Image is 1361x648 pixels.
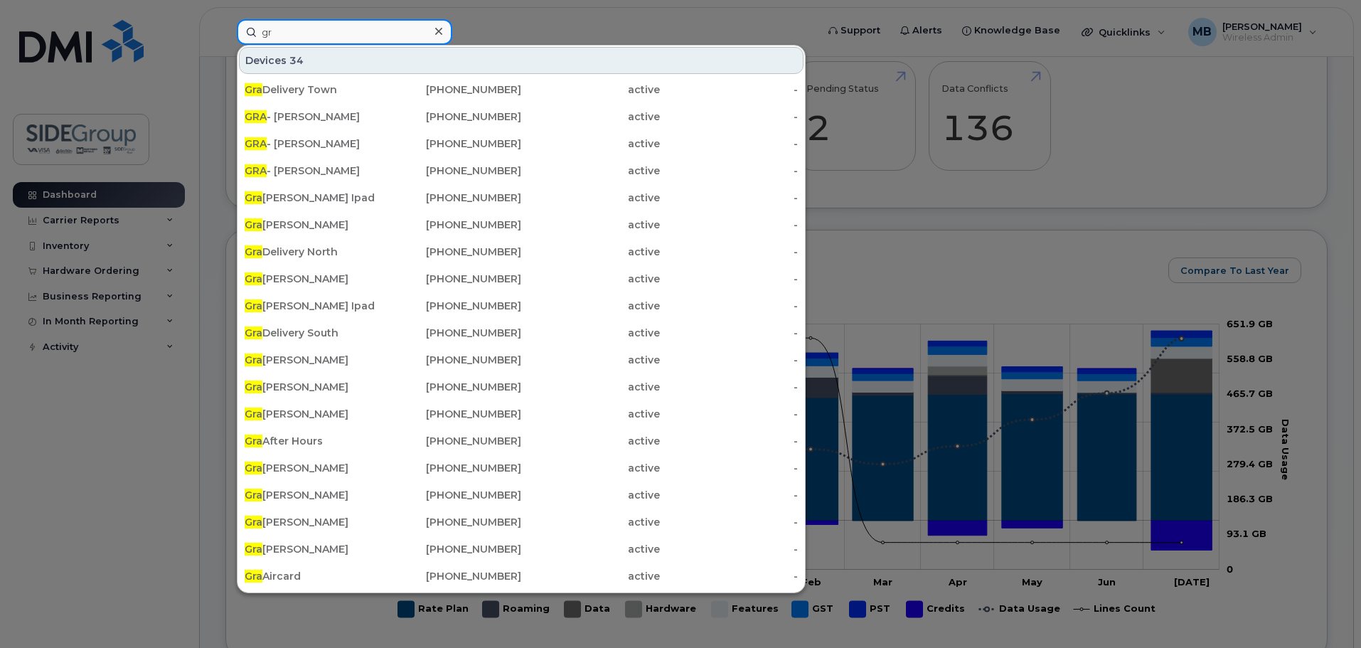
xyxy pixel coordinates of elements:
[245,110,267,123] span: GRA
[521,515,660,529] div: active
[660,191,799,205] div: -
[383,83,522,97] div: [PHONE_NUMBER]
[521,218,660,232] div: active
[245,245,262,258] span: Gra
[245,83,262,96] span: Gra
[245,434,383,448] div: After Hours
[383,353,522,367] div: [PHONE_NUMBER]
[383,137,522,151] div: [PHONE_NUMBER]
[521,272,660,286] div: active
[521,326,660,340] div: active
[245,326,262,339] span: Gra
[245,326,383,340] div: Delivery South
[383,272,522,286] div: [PHONE_NUMBER]
[383,542,522,556] div: [PHONE_NUMBER]
[521,461,660,475] div: active
[245,461,383,475] div: [PERSON_NAME]
[245,164,383,178] div: - [PERSON_NAME]
[245,570,262,583] span: Gra
[383,299,522,313] div: [PHONE_NUMBER]
[383,326,522,340] div: [PHONE_NUMBER]
[239,563,804,589] a: GraAircard[PHONE_NUMBER]active-
[521,137,660,151] div: active
[239,239,804,265] a: GraDelivery North[PHONE_NUMBER]active-
[245,137,267,150] span: GRA
[660,326,799,340] div: -
[245,272,262,285] span: Gra
[245,569,383,583] div: Aircard
[239,212,804,238] a: Gra[PERSON_NAME][PHONE_NUMBER]active-
[245,110,383,124] div: - [PERSON_NAME]
[660,299,799,313] div: -
[245,354,262,366] span: Gra
[245,353,383,367] div: [PERSON_NAME]
[245,191,383,205] div: [PERSON_NAME] Ipad
[521,380,660,394] div: active
[239,320,804,346] a: GraDelivery South[PHONE_NUMBER]active-
[245,542,383,556] div: [PERSON_NAME]
[383,461,522,475] div: [PHONE_NUMBER]
[245,435,262,447] span: Gra
[245,299,383,313] div: [PERSON_NAME] Ipad
[383,515,522,529] div: [PHONE_NUMBER]
[383,434,522,448] div: [PHONE_NUMBER]
[660,515,799,529] div: -
[239,455,804,481] a: Gra[PERSON_NAME][PHONE_NUMBER]active-
[521,434,660,448] div: active
[660,380,799,394] div: -
[239,77,804,102] a: GraDelivery Town[PHONE_NUMBER]active-
[239,266,804,292] a: Gra[PERSON_NAME][PHONE_NUMBER]active-
[521,407,660,421] div: active
[245,191,262,204] span: Gra
[521,299,660,313] div: active
[245,137,383,151] div: - [PERSON_NAME]
[660,542,799,556] div: -
[245,218,383,232] div: [PERSON_NAME]
[660,434,799,448] div: -
[521,191,660,205] div: active
[521,110,660,124] div: active
[660,164,799,178] div: -
[660,488,799,502] div: -
[383,380,522,394] div: [PHONE_NUMBER]
[521,353,660,367] div: active
[245,462,262,474] span: Gra
[245,489,262,501] span: Gra
[245,272,383,286] div: [PERSON_NAME]
[239,374,804,400] a: Gra[PERSON_NAME][PHONE_NUMBER]active-
[239,509,804,535] a: Gra[PERSON_NAME][PHONE_NUMBER]active-
[237,19,452,45] input: Find something...
[383,110,522,124] div: [PHONE_NUMBER]
[383,191,522,205] div: [PHONE_NUMBER]
[521,569,660,583] div: active
[245,299,262,312] span: Gra
[239,347,804,373] a: Gra[PERSON_NAME][PHONE_NUMBER]active-
[521,83,660,97] div: active
[660,218,799,232] div: -
[239,185,804,211] a: Gra[PERSON_NAME] Ipad[PHONE_NUMBER]active-
[383,569,522,583] div: [PHONE_NUMBER]
[245,543,262,556] span: Gra
[660,110,799,124] div: -
[239,401,804,427] a: Gra[PERSON_NAME][PHONE_NUMBER]active-
[245,488,383,502] div: [PERSON_NAME]
[660,353,799,367] div: -
[239,104,804,129] a: GRA- [PERSON_NAME][PHONE_NUMBER]active-
[239,536,804,562] a: Gra[PERSON_NAME][PHONE_NUMBER]active-
[245,380,383,394] div: [PERSON_NAME]
[239,131,804,156] a: GRA- [PERSON_NAME][PHONE_NUMBER]active-
[383,488,522,502] div: [PHONE_NUMBER]
[239,482,804,508] a: Gra[PERSON_NAME][PHONE_NUMBER]active-
[660,461,799,475] div: -
[521,542,660,556] div: active
[245,381,262,393] span: Gra
[660,407,799,421] div: -
[383,245,522,259] div: [PHONE_NUMBER]
[289,53,304,68] span: 34
[660,83,799,97] div: -
[245,83,383,97] div: Delivery Town
[239,428,804,454] a: GraAfter Hours[PHONE_NUMBER]active-
[245,218,262,231] span: Gra
[383,164,522,178] div: [PHONE_NUMBER]
[245,164,267,177] span: GRA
